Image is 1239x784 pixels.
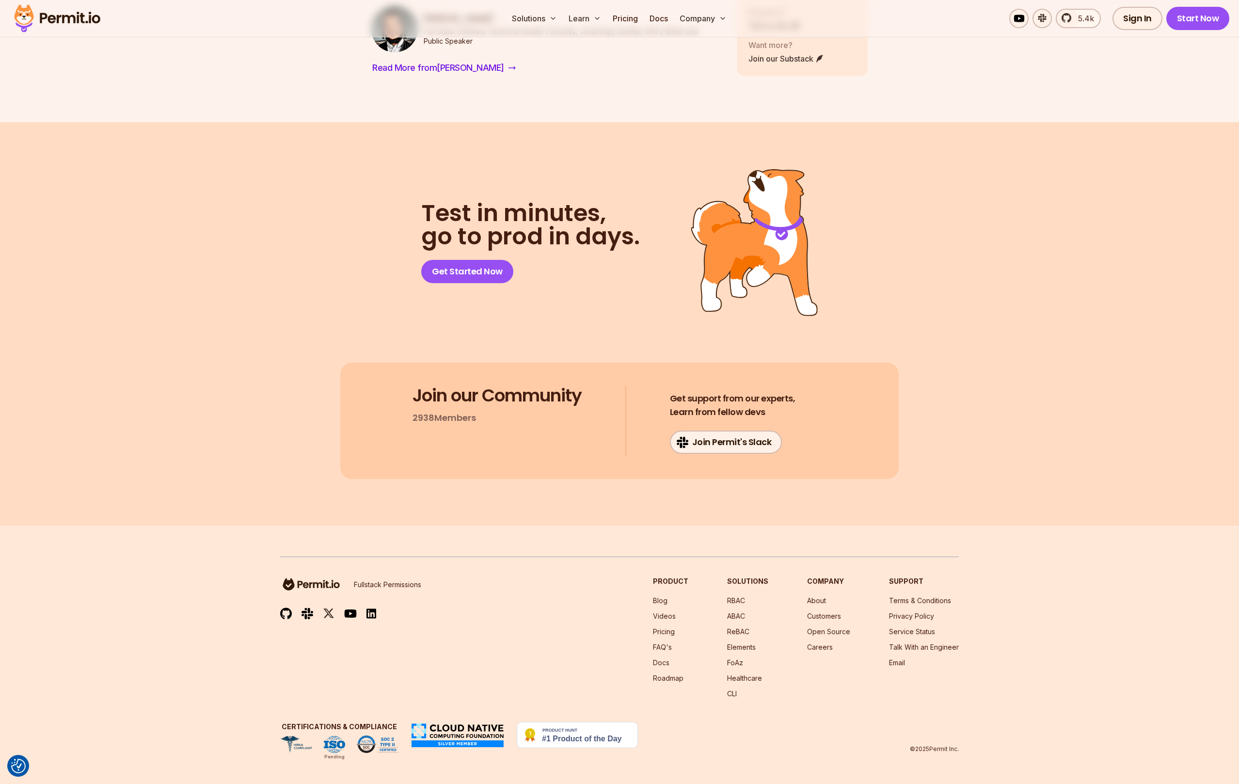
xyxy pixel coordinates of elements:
[653,612,676,620] a: Videos
[727,689,737,698] a: CLI
[889,612,934,620] a: Privacy Policy
[807,627,850,636] a: Open Source
[653,674,683,682] a: Roadmap
[609,9,642,28] a: Pricing
[807,576,850,586] h3: Company
[280,576,342,592] img: logo
[807,596,826,605] a: About
[653,627,675,636] a: Pricing
[727,674,762,682] a: Healthcare
[413,411,476,425] p: 2938 Members
[324,753,345,761] div: Pending
[371,60,517,76] a: Read More from[PERSON_NAME]
[1112,7,1162,30] a: Sign In
[1072,13,1094,24] span: 5.4k
[910,745,959,753] p: © 2025 Permit Inc.
[357,736,398,753] img: SOC
[517,722,638,748] img: Permit.io - Never build permissions again | Product Hunt
[354,580,421,590] p: Fullstack Permissions
[11,759,26,773] button: Consent Preferences
[10,2,105,35] img: Permit logo
[344,608,357,619] img: youtube
[670,431,782,454] a: Join Permit's Slack
[366,608,376,619] img: linkedin
[807,612,841,620] a: Customers
[653,576,688,586] h3: Product
[372,61,504,75] span: Read More from [PERSON_NAME]
[280,722,398,732] h3: Certifications & Compliance
[727,596,745,605] a: RBAC
[889,627,935,636] a: Service Status
[727,627,749,636] a: ReBAC
[646,9,672,28] a: Docs
[727,643,756,651] a: Elements
[565,9,605,28] button: Learn
[653,643,672,651] a: FAQ's
[1056,9,1101,28] a: 5.4k
[727,576,768,586] h3: Solutions
[302,607,313,620] img: slack
[889,643,959,651] a: Talk With an Engineer
[280,608,292,620] img: github
[889,658,905,667] a: Email
[323,608,334,620] img: twitter
[324,736,345,753] img: ISO
[421,202,640,225] span: Test in minutes,
[413,386,582,405] h3: Join our Community
[807,643,833,651] a: Careers
[670,392,795,405] span: Get support from our experts,
[727,612,745,620] a: ABAC
[280,736,312,753] img: HIPAA
[11,759,26,773] img: Revisit consent button
[889,596,951,605] a: Terms & Conditions
[727,658,743,667] a: FoAz
[748,39,824,50] p: Want more?
[421,202,640,248] h2: go to prod in days.
[653,596,667,605] a: Blog
[670,392,795,419] h4: Learn from fellow devs
[676,9,731,28] button: Company
[508,9,561,28] button: Solutions
[748,52,824,64] a: Join our Substack
[1166,7,1230,30] a: Start Now
[889,576,959,586] h3: Support
[653,658,669,667] a: Docs
[421,260,513,283] a: Get Started Now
